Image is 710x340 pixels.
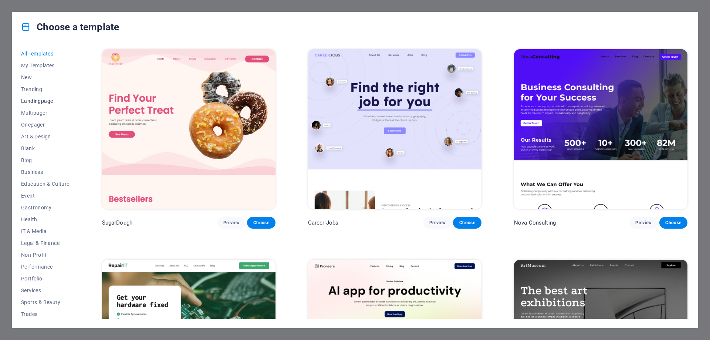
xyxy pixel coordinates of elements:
[21,83,70,95] button: Trending
[21,48,70,60] button: All Templates
[514,219,556,226] p: Nova Consulting
[21,21,119,33] h4: Choose a template
[21,205,70,211] span: Gastronomy
[253,220,269,226] span: Choose
[21,98,70,104] span: Landingpage
[308,219,339,226] p: Career Jobs
[21,157,70,163] span: Blog
[21,74,70,80] span: New
[21,178,70,190] button: Education & Culture
[21,276,70,282] span: Portfolio
[21,190,70,202] button: Event
[21,202,70,213] button: Gastronomy
[21,86,70,92] span: Trending
[21,145,70,151] span: Blank
[21,213,70,225] button: Health
[21,60,70,71] button: My Templates
[453,217,481,229] button: Choose
[21,119,70,131] button: Onepager
[21,110,70,116] span: Multipager
[21,225,70,237] button: IT & Media
[21,240,70,246] span: Legal & Finance
[247,217,275,229] button: Choose
[21,273,70,285] button: Portfolio
[21,63,70,68] span: My Templates
[21,308,70,320] button: Trades
[21,169,70,175] span: Business
[635,220,652,226] span: Preview
[217,217,246,229] button: Preview
[629,217,657,229] button: Preview
[21,107,70,119] button: Multipager
[21,228,70,234] span: IT & Media
[21,299,70,305] span: Sports & Beauty
[21,264,70,270] span: Performance
[21,285,70,296] button: Services
[308,49,481,209] img: Career Jobs
[102,49,275,209] img: SugarDough
[21,71,70,83] button: New
[21,95,70,107] button: Landingpage
[21,131,70,142] button: Art & Design
[21,237,70,249] button: Legal & Finance
[21,122,70,128] span: Onepager
[21,261,70,273] button: Performance
[21,51,70,57] span: All Templates
[459,220,475,226] span: Choose
[665,220,682,226] span: Choose
[429,220,446,226] span: Preview
[21,296,70,308] button: Sports & Beauty
[102,219,132,226] p: SugarDough
[514,49,687,209] img: Nova Consulting
[21,142,70,154] button: Blank
[21,154,70,166] button: Blog
[21,249,70,261] button: Non-Profit
[21,166,70,178] button: Business
[659,217,687,229] button: Choose
[21,287,70,293] span: Services
[223,220,240,226] span: Preview
[21,134,70,139] span: Art & Design
[21,193,70,199] span: Event
[423,217,452,229] button: Preview
[21,181,70,187] span: Education & Culture
[21,311,70,317] span: Trades
[21,252,70,258] span: Non-Profit
[21,216,70,222] span: Health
